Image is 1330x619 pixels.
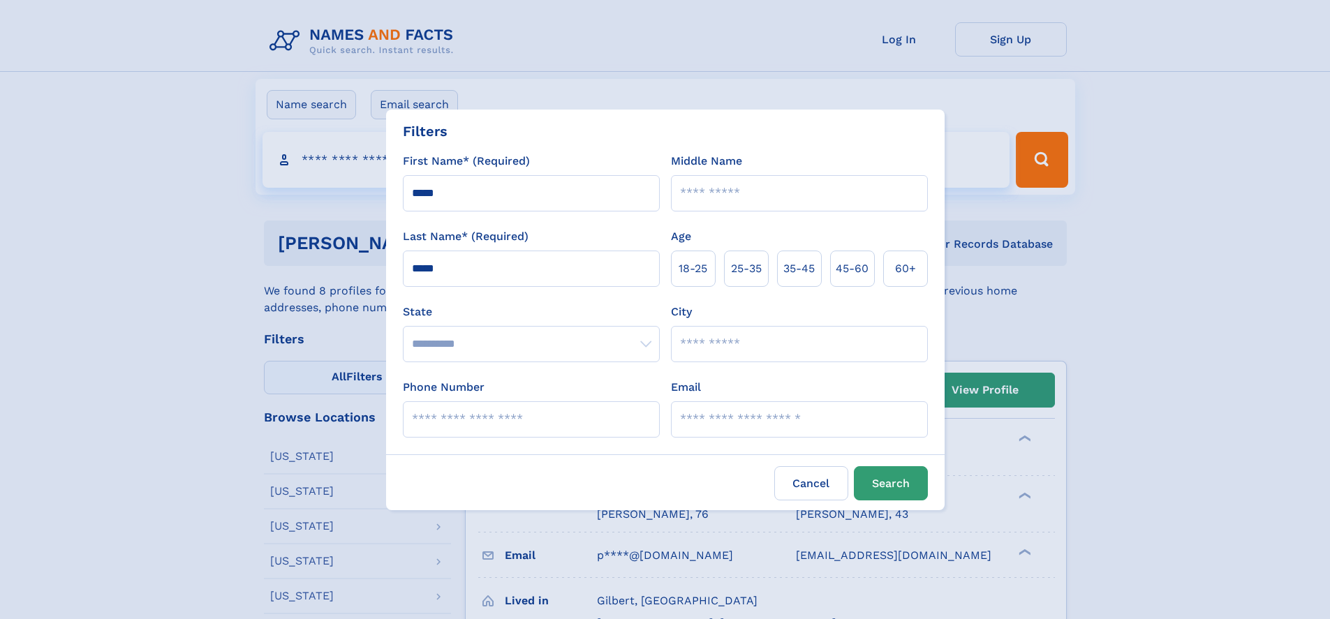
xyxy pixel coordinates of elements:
label: Age [671,228,691,245]
span: 35‑45 [783,260,815,277]
label: State [403,304,660,320]
label: Middle Name [671,153,742,170]
button: Search [854,466,928,500]
span: 25‑35 [731,260,762,277]
span: 18‑25 [679,260,707,277]
label: City [671,304,692,320]
span: 45‑60 [836,260,869,277]
label: Phone Number [403,379,485,396]
div: Filters [403,121,448,142]
span: 60+ [895,260,916,277]
label: Email [671,379,701,396]
label: Last Name* (Required) [403,228,529,245]
label: First Name* (Required) [403,153,530,170]
label: Cancel [774,466,848,500]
